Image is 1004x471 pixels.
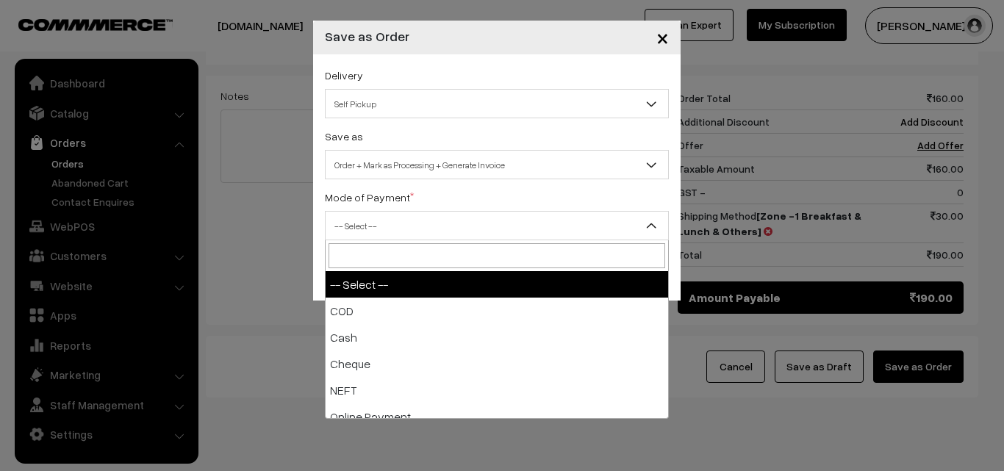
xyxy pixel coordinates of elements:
span: Self Pickup [326,91,668,117]
li: Cheque [326,350,668,377]
span: Order + Mark as Processing + Generate Invoice [326,152,668,178]
label: Mode of Payment [325,190,414,205]
label: Delivery [325,68,363,83]
li: -- Select -- [326,271,668,298]
button: Close [645,15,681,60]
h4: Save as Order [325,26,409,46]
li: NEFT [326,377,668,403]
span: × [656,24,669,51]
li: COD [326,298,668,324]
li: Cash [326,324,668,350]
span: -- Select -- [325,211,669,240]
li: Online Payment [326,403,668,430]
span: Order + Mark as Processing + Generate Invoice [325,150,669,179]
label: Save as [325,129,363,144]
span: Self Pickup [325,89,669,118]
span: -- Select -- [326,213,668,239]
